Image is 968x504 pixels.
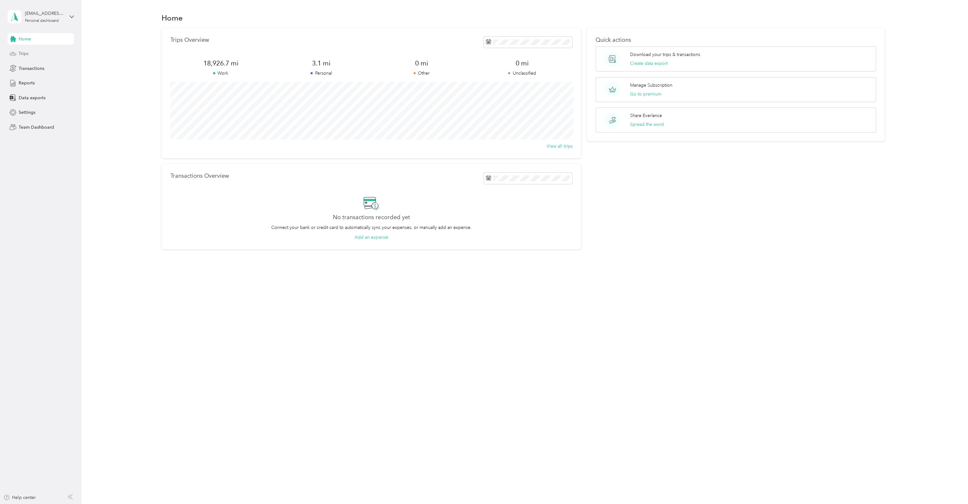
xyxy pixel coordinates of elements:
p: Quick actions [596,37,876,43]
span: Transactions [19,65,44,72]
span: Settings [19,109,35,116]
p: Other [371,70,472,77]
p: Trips Overview [170,37,209,43]
button: Go to premium [630,91,661,97]
p: Unclassified [472,70,573,77]
h1: Home [162,15,183,21]
button: View all trips [546,143,572,150]
span: 3.1 mi [271,59,371,68]
p: Download your trips & transactions [630,51,700,58]
div: Personal dashboard [25,19,59,23]
span: 0 mi [371,59,472,68]
p: Connect your bank or credit card to automatically sync your expenses, or manually add an expense. [271,224,472,231]
button: Add an expense [355,234,388,241]
span: Reports [19,80,35,86]
h2: No transactions recorded yet [333,214,410,221]
iframe: Everlance-gr Chat Button Frame [933,469,968,504]
p: Work [170,70,271,77]
div: [EMAIL_ADDRESS][DOMAIN_NAME] [25,10,64,17]
p: Share Everlance [630,112,662,119]
p: Personal [271,70,371,77]
span: Team Dashboard [19,124,54,131]
span: 18,926.7 mi [170,59,271,68]
button: Help center [3,494,36,501]
button: Create data export [630,60,667,67]
p: Manage Subscription [630,82,672,89]
span: Home [19,36,31,42]
p: Transactions Overview [170,173,229,179]
button: Spread the word [630,121,664,128]
span: 0 mi [472,59,573,68]
span: Trips [19,50,28,57]
span: Data exports [19,95,46,101]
